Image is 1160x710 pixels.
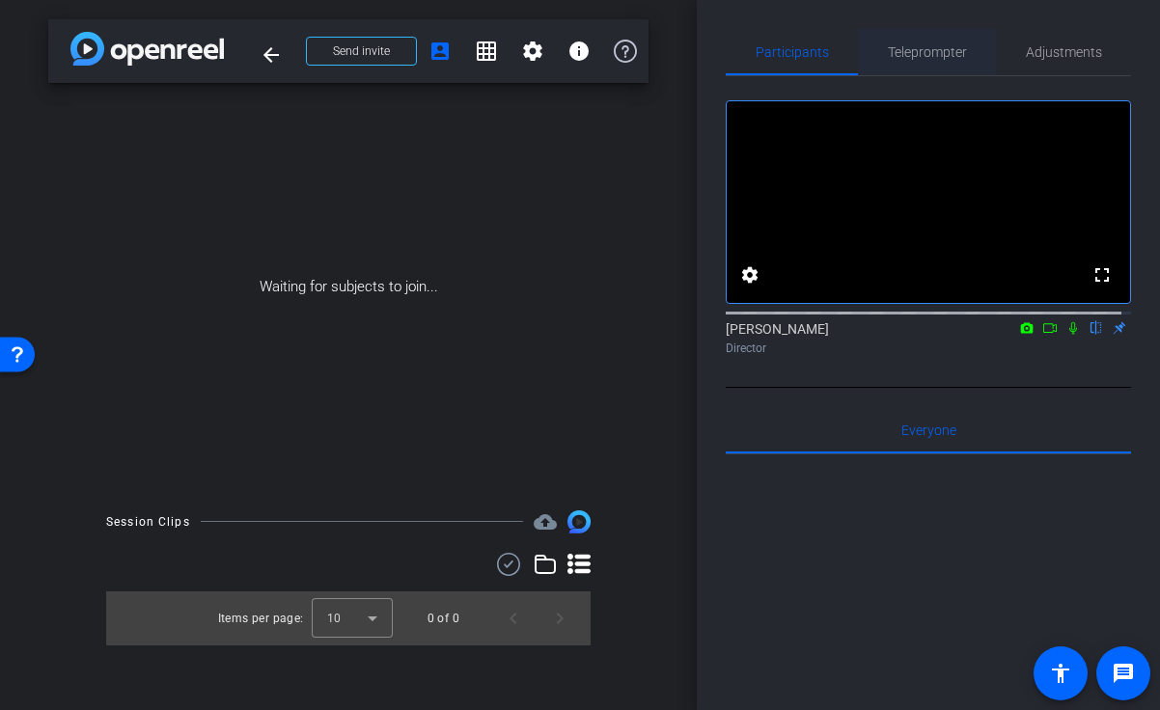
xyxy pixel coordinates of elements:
span: Everyone [901,423,956,437]
mat-icon: settings [738,263,761,287]
mat-icon: flip [1085,318,1108,336]
button: Previous page [490,595,537,642]
div: [PERSON_NAME] [726,319,1131,357]
span: Adjustments [1026,45,1102,59]
div: 0 of 0 [428,609,459,628]
div: Items per page: [218,609,304,628]
div: Director [726,340,1131,357]
img: app-logo [70,32,224,66]
span: Participants [756,45,829,59]
div: Waiting for subjects to join... [48,83,649,491]
div: Session Clips [106,512,190,532]
mat-icon: accessibility [1049,662,1072,685]
button: Send invite [306,37,417,66]
mat-icon: cloud_upload [534,510,557,533]
mat-icon: fullscreen [1091,263,1114,287]
span: Destinations for your clips [534,510,557,533]
mat-icon: message [1112,662,1135,685]
mat-icon: info [567,40,591,63]
span: Teleprompter [888,45,967,59]
img: Session clips [567,510,591,533]
mat-icon: settings [521,40,544,63]
mat-icon: grid_on [475,40,498,63]
mat-icon: account_box [428,40,452,63]
span: Send invite [333,43,390,59]
mat-icon: arrow_back [260,43,283,67]
button: Next page [537,595,583,642]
